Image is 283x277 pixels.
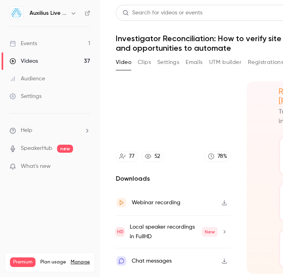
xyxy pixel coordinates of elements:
[132,198,180,207] div: Webinar recording
[21,144,52,153] a: SpeakerHub
[10,7,23,20] img: Auxilius Live Sessions
[40,259,66,265] span: Plan usage
[130,222,218,241] div: Local speaker recordings in FullHD
[81,163,90,170] iframe: Noticeable Trigger
[218,152,227,161] div: 78 %
[116,174,231,183] h2: Downloads
[30,9,67,17] h6: Auxilius Live Sessions
[10,57,38,65] div: Videos
[57,145,73,153] span: new
[157,56,179,69] button: Settings
[10,75,45,83] div: Audience
[10,257,36,267] span: Premium
[71,259,90,265] a: Manage
[141,151,164,162] a: 52
[209,56,241,69] button: UTM builder
[132,256,172,266] div: Chat messages
[129,152,135,161] div: 77
[21,162,51,171] span: What's new
[154,152,160,161] div: 52
[116,56,131,69] button: Video
[202,227,218,237] span: New
[204,151,231,162] a: 78%
[138,56,151,69] button: Clips
[123,9,202,17] div: Search for videos or events
[186,56,202,69] button: Emails
[21,126,32,135] span: Help
[10,126,90,135] li: help-dropdown-opener
[10,92,42,100] div: Settings
[116,151,138,162] a: 77
[10,40,37,48] div: Events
